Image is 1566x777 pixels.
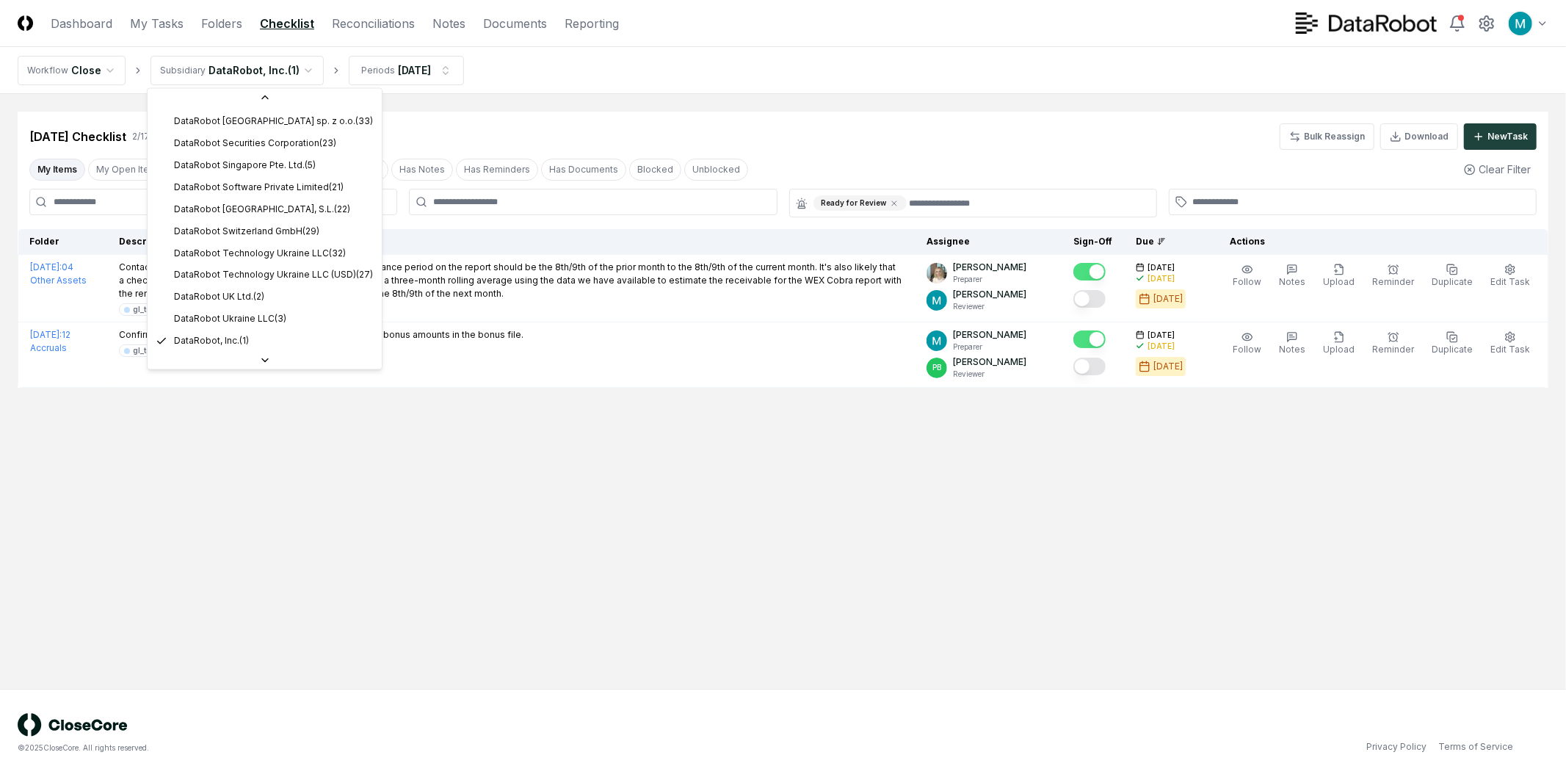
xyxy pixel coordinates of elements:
[174,159,316,172] div: DataRobot Singapore Pte. Ltd.
[174,335,249,348] div: DataRobot, Inc.
[275,313,286,326] div: ( 3 )
[305,159,316,172] div: ( 5 )
[174,247,346,260] div: DataRobot Technology Ukraine LLC
[329,181,344,194] div: ( 21 )
[356,269,373,282] div: ( 27 )
[253,291,264,304] div: ( 2 )
[174,203,350,216] div: DataRobot [GEOGRAPHIC_DATA], S.L.
[174,225,319,238] div: DataRobot Switzerland GmbH
[329,247,346,260] div: ( 32 )
[174,313,286,326] div: DataRobot Ukraine LLC
[355,115,373,128] div: ( 33 )
[319,137,336,150] div: ( 23 )
[174,137,336,150] div: DataRobot Securities Corporation
[174,269,373,282] div: DataRobot Technology Ukraine LLC (USD)
[174,181,344,194] div: DataRobot Software Private Limited
[334,203,350,216] div: ( 22 )
[174,115,373,128] div: DataRobot [GEOGRAPHIC_DATA] sp. z o.o.
[174,291,264,304] div: DataRobot UK Ltd.
[302,225,319,238] div: ( 29 )
[239,335,249,348] div: ( 1 )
